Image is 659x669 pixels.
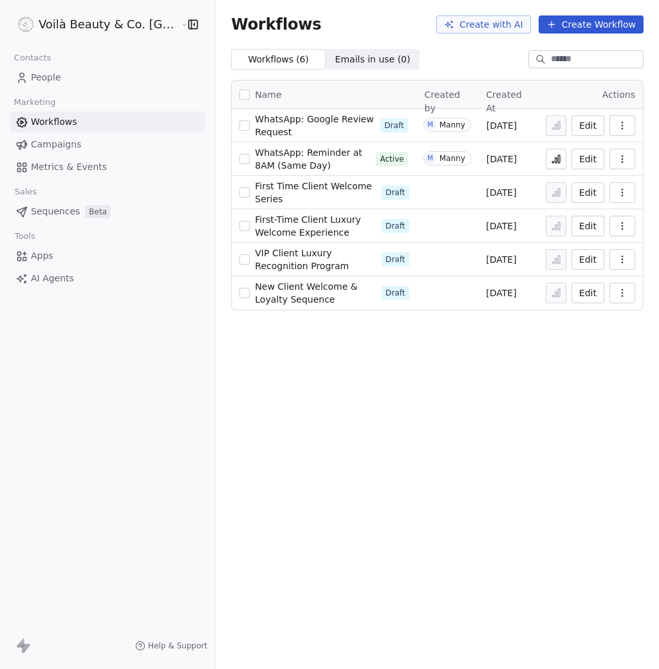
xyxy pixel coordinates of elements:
[31,115,77,129] span: Workflows
[85,205,111,218] span: Beta
[31,249,53,263] span: Apps
[571,283,604,303] button: Edit
[31,205,80,218] span: Sequences
[255,214,361,238] span: First-Time Client Luxury Welcome Experience
[571,216,604,236] button: Edit
[255,113,375,138] a: WhatsApp: Google Review Request
[18,17,33,32] img: Voila_Beauty_And_Co_Logo.png
[486,253,516,266] span: [DATE]
[255,88,281,102] span: Name
[10,201,205,222] a: SequencesBeta
[602,90,635,100] span: Actions
[385,254,405,265] span: Draft
[380,153,404,165] span: Active
[571,182,604,203] button: Edit
[487,153,517,165] span: [DATE]
[385,220,405,232] span: Draft
[148,641,207,651] span: Help & Support
[385,187,405,198] span: Draft
[255,281,357,305] span: New Client Welcome & Loyalty Sequence
[31,138,81,151] span: Campaigns
[255,280,376,306] a: New Client Welcome & Loyalty Sequence
[31,160,107,174] span: Metrics & Events
[255,248,349,271] span: VIP Client Luxury Recognition Program
[425,90,460,113] span: Created by
[255,213,376,239] a: First-Time Client Luxury Welcome Experience
[31,71,61,84] span: People
[440,154,465,163] div: Manny
[255,146,371,172] a: WhatsApp: Reminder at 8AM (Same Day)
[440,120,465,129] div: Manny
[231,15,321,33] span: Workflows
[436,15,531,33] button: Create with AI
[10,245,205,267] a: Apps
[255,180,376,205] a: First Time Client Welcome Series
[486,220,516,232] span: [DATE]
[427,153,433,164] div: M
[10,268,205,289] a: AI Agents
[571,115,604,136] button: Edit
[39,16,178,33] span: Voilà Beauty & Co. [GEOGRAPHIC_DATA]
[10,134,205,155] a: Campaigns
[31,272,74,285] span: AI Agents
[486,186,516,199] span: [DATE]
[486,287,516,299] span: [DATE]
[385,287,405,299] span: Draft
[487,119,517,132] span: [DATE]
[255,247,376,272] a: VIP Client Luxury Recognition Program
[10,111,205,133] a: Workflows
[255,147,362,171] span: WhatsApp: Reminder at 8AM (Same Day)
[427,120,433,130] div: M
[384,120,404,131] span: Draft
[10,156,205,178] a: Metrics & Events
[10,67,205,88] a: People
[486,90,521,113] span: Created At
[9,182,42,202] span: Sales
[9,227,41,246] span: Tools
[335,53,411,66] span: Emails in use ( 0 )
[15,14,171,35] button: Voilà Beauty & Co. [GEOGRAPHIC_DATA]
[571,149,604,169] button: Edit
[571,249,604,270] button: Edit
[135,641,207,651] a: Help & Support
[539,15,644,33] button: Create Workflow
[8,93,61,112] span: Marketing
[8,48,57,68] span: Contacts
[255,181,372,204] span: First Time Client Welcome Series
[255,114,373,137] span: WhatsApp: Google Review Request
